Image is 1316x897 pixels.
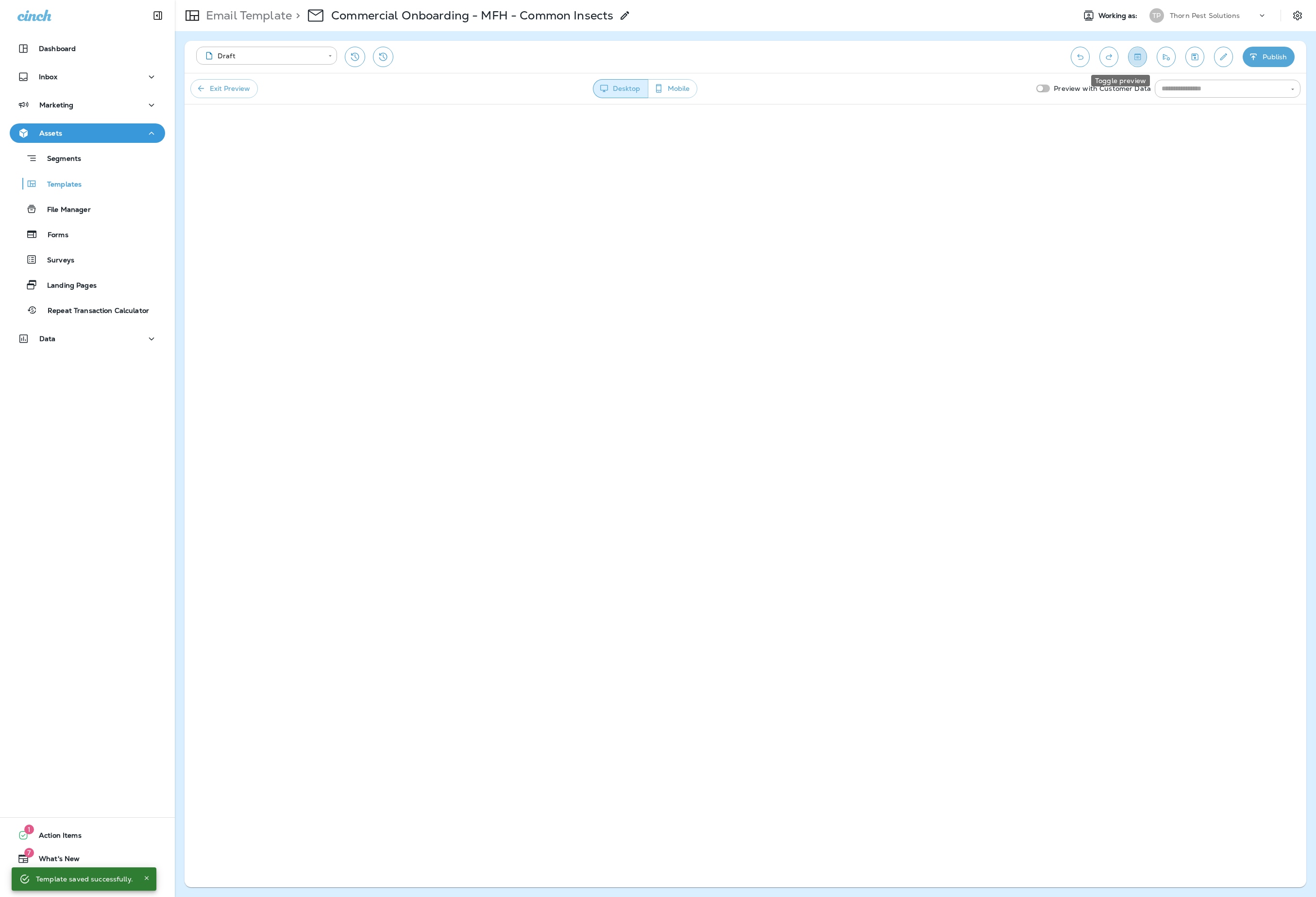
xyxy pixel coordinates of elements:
[1128,47,1147,67] button: Toggle preview
[10,199,165,219] button: File Manager
[29,831,82,843] span: Action Items
[203,51,321,61] div: Draft
[345,47,365,67] button: Restore from previous version
[38,231,68,240] p: Forms
[1185,47,1204,67] button: Save
[1214,47,1233,67] button: Edit details
[1243,47,1295,67] button: Publish
[10,224,165,244] button: Forms
[1170,12,1240,19] p: Thorn Pest Solutions
[10,148,165,169] button: Segments
[10,300,165,320] button: Repeat Transaction Calculator
[1050,81,1155,96] p: Preview with Customer Data
[38,307,149,316] p: Repeat Transaction Calculator
[37,155,81,164] p: Segments
[37,256,74,265] p: Surveys
[37,180,82,190] p: Templates
[10,95,165,115] button: Marketing
[1149,8,1164,23] div: TP
[202,8,292,23] p: Email Template
[10,249,165,270] button: Surveys
[10,39,165,58] button: Dashboard
[24,825,34,834] span: 1
[10,173,165,194] button: Templates
[1098,12,1140,20] span: Working as:
[1289,7,1306,24] button: Settings
[37,206,91,215] p: File Manager
[29,855,80,866] span: What's New
[593,79,648,98] button: Desktop
[10,275,165,295] button: Landing Pages
[190,79,258,98] button: Exit Preview
[10,826,165,845] button: 1Action Items
[373,47,393,67] button: View Changelog
[1288,85,1297,94] button: Open
[10,849,165,868] button: 7What's New
[144,6,171,25] button: Collapse Sidebar
[24,848,34,858] span: 7
[1071,47,1090,67] button: Undo
[10,67,165,86] button: Inbox
[39,129,62,137] p: Assets
[39,45,76,52] p: Dashboard
[292,8,300,23] p: >
[648,79,697,98] button: Mobile
[141,872,152,884] button: Close
[10,872,165,892] button: Support
[36,870,133,888] div: Template saved successfully.
[39,101,73,109] p: Marketing
[10,123,165,143] button: Assets
[1091,75,1150,86] div: Toggle preview
[1099,47,1118,67] button: Redo
[10,329,165,348] button: Data
[1157,47,1176,67] button: Send test email
[331,8,613,23] p: Commercial Onboarding - MFH - Common Insects
[39,73,57,81] p: Inbox
[39,335,56,343] p: Data
[37,281,97,291] p: Landing Pages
